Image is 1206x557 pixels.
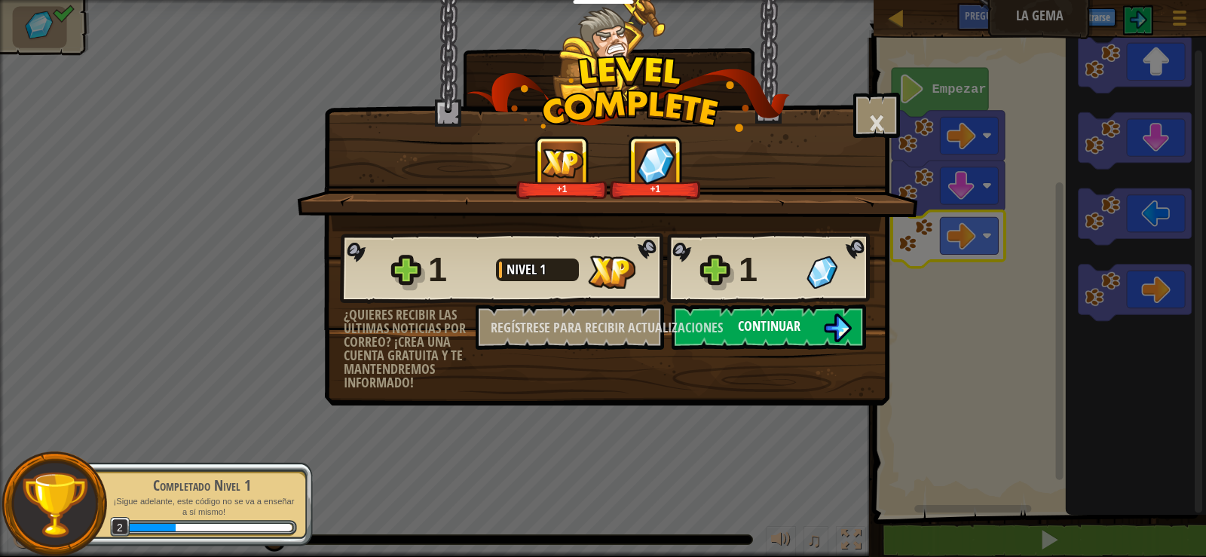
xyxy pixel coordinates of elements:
[476,305,664,350] button: Regístrese para recibir actualizaciones
[344,305,466,392] font: ¿Quieres recibir las últimas noticias por correo? ¡Crea una cuenta gratuita y te mantendremos inf...
[117,522,123,534] font: 2
[868,96,885,148] font: ×
[807,256,837,289] img: Gemas Ganadas
[153,475,251,495] font: Completado Nivel 1
[588,256,635,289] img: XP Ganada
[541,148,583,178] img: XP Ganada
[491,318,723,337] font: Regístrese para recibir actualizaciones
[540,260,546,279] font: 1
[636,142,675,184] img: Gemas Ganadas
[507,260,537,279] font: Nivel
[113,497,294,517] font: ¡Sigue adelante, este código no se va a enseñar a sí mismo!
[739,250,758,289] font: 1
[650,184,660,194] font: +1
[428,250,447,289] font: 1
[738,317,800,335] font: Continuar
[20,470,89,539] img: trophy.png
[467,56,790,132] img: level_complete.png
[672,305,866,350] button: Continuar
[823,314,852,342] img: Continuar
[557,184,568,194] font: +1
